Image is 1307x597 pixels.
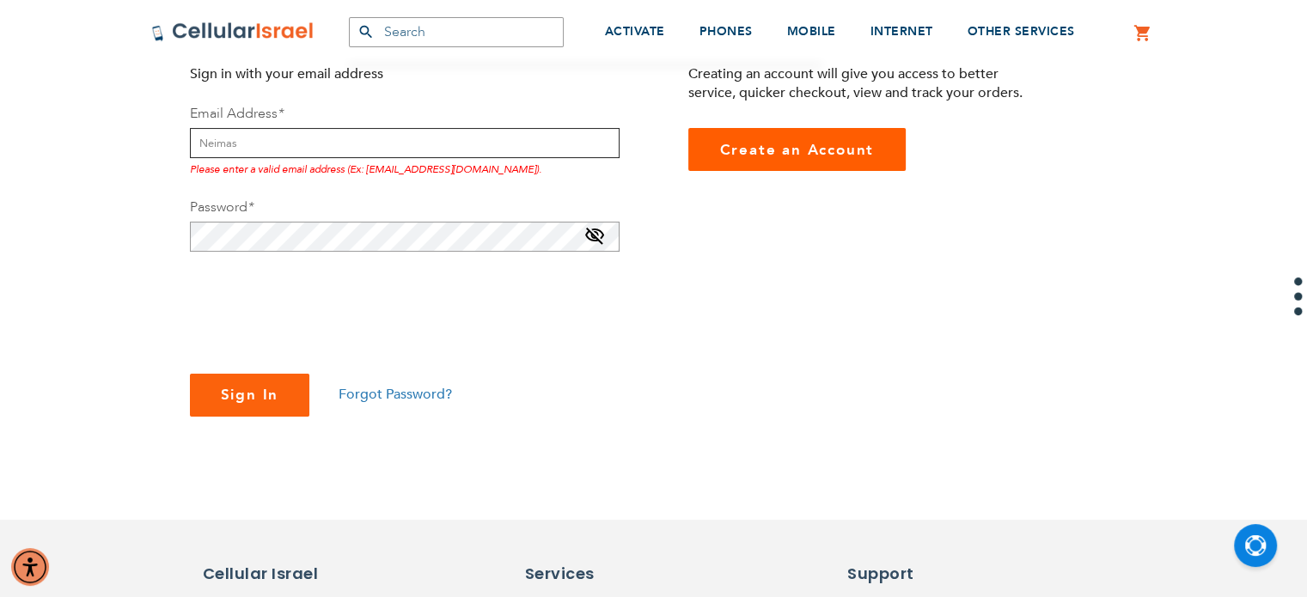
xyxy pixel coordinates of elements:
span: OTHER SERVICES [968,23,1075,40]
span: ACTIVATE [605,23,665,40]
span: INTERNET [870,23,933,40]
div: Accessibility Menu [11,548,49,586]
a: Forgot Password? [339,385,452,404]
h6: Support [847,563,950,585]
iframe: reCAPTCHA [190,272,451,339]
label: Email Address [190,104,284,123]
span: PHONES [699,23,753,40]
h6: Cellular Israel [203,563,349,585]
p: Creating an account will give you access to better service, quicker checkout, view and track your... [688,64,1036,102]
h6: Services [525,563,671,585]
span: Create an Account [720,140,875,160]
a: Create an Account [688,128,907,171]
span: MOBILE [787,23,836,40]
input: Email [190,128,620,158]
img: Cellular Israel Logo [151,21,315,42]
label: Password [190,198,253,216]
p: Sign in with your email address [190,64,538,83]
input: Search [349,17,564,47]
span: Sign In [221,385,279,405]
div: Please enter a valid email address (Ex: [EMAIL_ADDRESS][DOMAIN_NAME]). [190,158,620,177]
button: Sign In [190,374,310,417]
